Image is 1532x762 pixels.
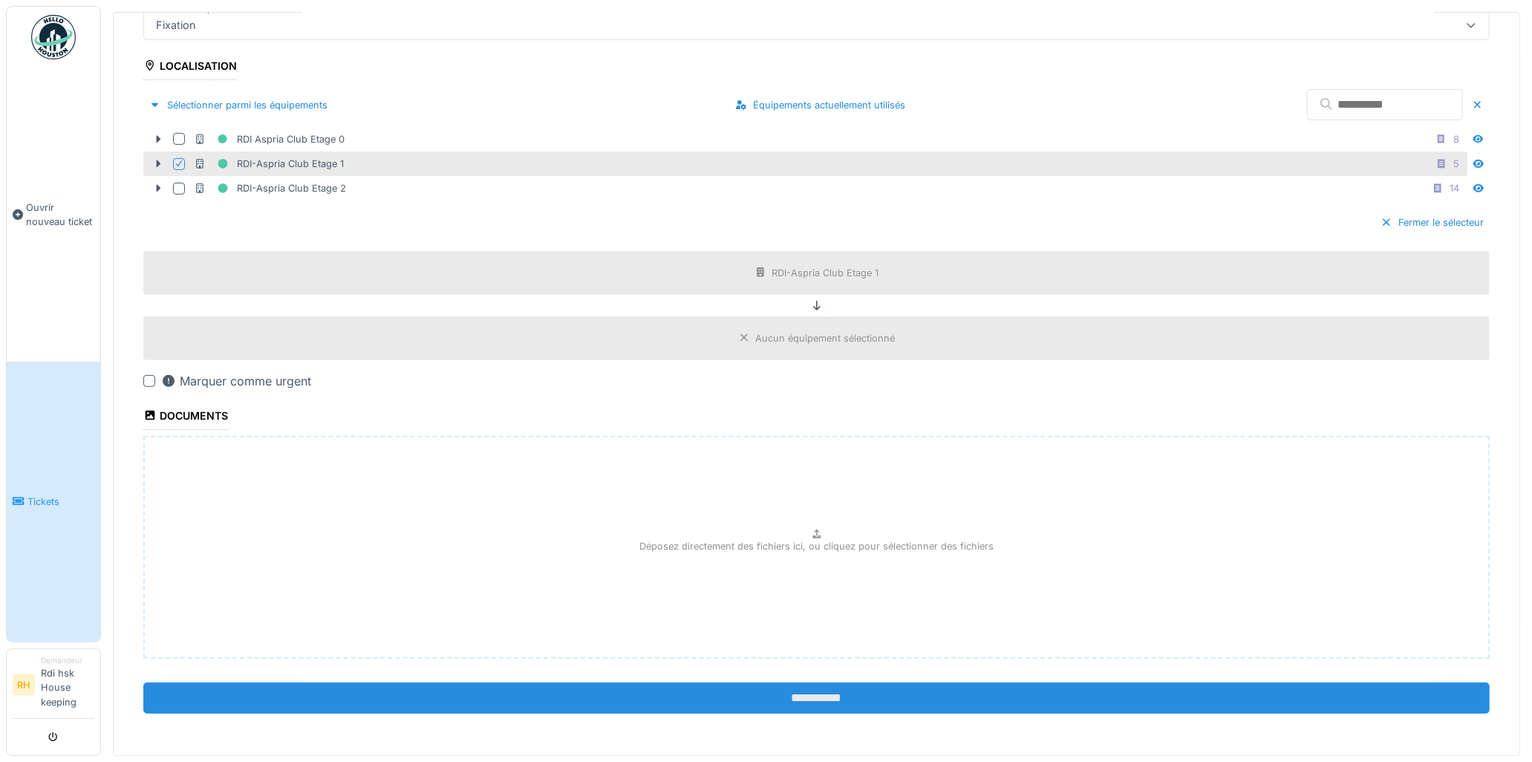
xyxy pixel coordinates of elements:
div: Aucun équipement sélectionné [756,331,896,345]
div: 8 [1453,132,1459,146]
span: Tickets [27,495,94,509]
div: Demandeur [41,655,94,666]
span: Ouvrir nouveau ticket [26,201,94,229]
div: RDI Aspria Club Etage 0 [194,130,345,149]
div: 14 [1450,181,1459,195]
div: RDI-Aspria Club Etage 2 [194,179,346,198]
img: Badge_color-CXgf-gQk.svg [31,15,76,59]
a: Tickets [7,362,100,642]
div: Localisation [143,55,237,80]
a: RH DemandeurRdi hsk House keeping [13,655,94,719]
div: Marquer comme urgent [161,372,311,390]
li: Rdi hsk House keeping [41,655,94,715]
p: Déposez directement des fichiers ici, ou cliquez pour sélectionner des fichiers [639,539,994,553]
div: RDI-Aspria Club Etage 1 [194,154,344,173]
li: RH [13,674,35,696]
a: Ouvrir nouveau ticket [7,68,100,362]
div: Équipements actuellement utilisés [729,95,911,115]
div: Fixation [150,17,202,33]
div: 5 [1453,157,1459,171]
div: Sélectionner parmi les équipements [143,95,333,115]
div: Documents [143,405,228,430]
div: Fermer le sélecteur [1375,212,1490,232]
div: RDI-Aspria Club Etage 1 [772,266,879,280]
